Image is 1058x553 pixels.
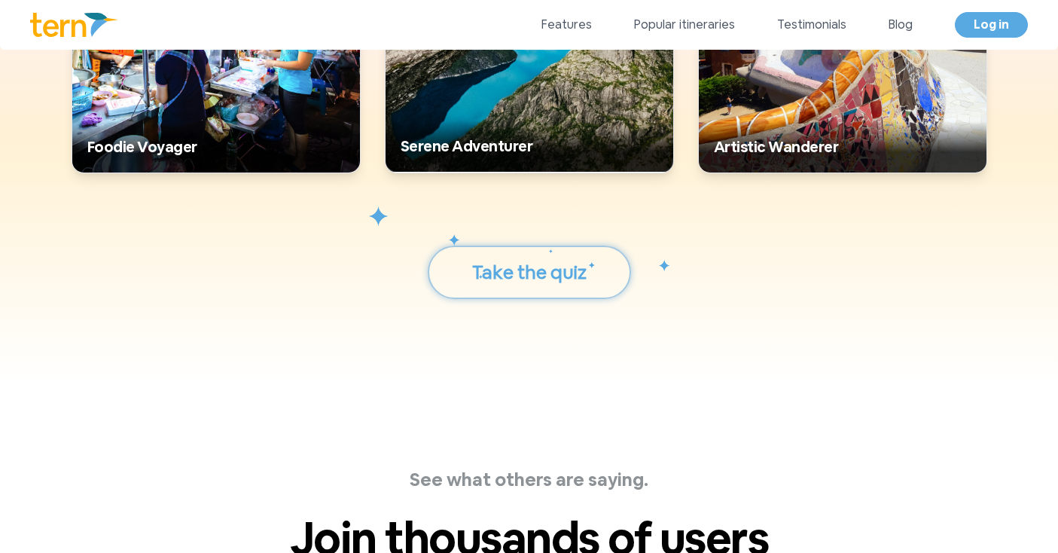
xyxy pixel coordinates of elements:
[974,17,1009,32] span: Log in
[401,136,658,157] h5: Serene Adventurer
[714,136,971,157] h5: Artistic Wanderer
[777,16,846,34] a: Testimonials
[634,16,735,34] a: Popular itineraries
[30,13,118,37] img: Logo
[410,468,648,491] span: See what others are saying.
[428,246,631,300] button: Take the quiz
[541,16,592,34] a: Features
[955,12,1028,38] a: Log in
[87,136,345,157] h5: Foodie Voyager
[889,16,913,34] a: Blog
